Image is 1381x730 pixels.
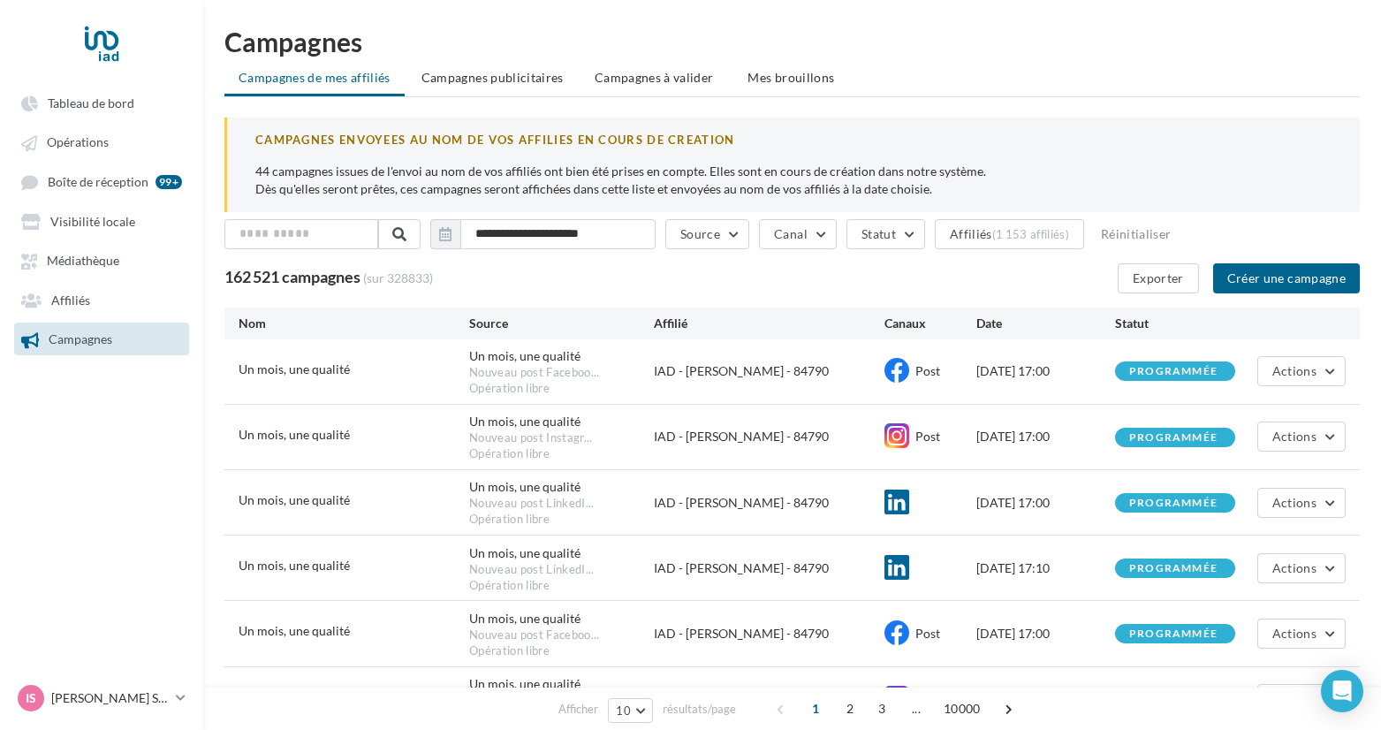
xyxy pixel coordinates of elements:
[469,610,580,627] div: Un mois, une qualité
[1272,363,1317,378] span: Actions
[48,174,148,189] span: Boîte de réception
[1129,366,1218,377] div: programmée
[469,347,580,365] div: Un mois, une qualité
[239,361,350,376] span: Un mois, une qualité
[156,175,182,189] div: 99+
[11,125,193,157] a: Opérations
[976,428,1115,445] div: [DATE] 17:00
[1115,315,1254,332] div: Statut
[469,643,654,659] div: Opération libre
[11,205,193,237] a: Visibilité locale
[469,496,594,512] span: Nouveau post LinkedI...
[224,267,360,286] span: 162 521 campagnes
[469,365,599,381] span: Nouveau post Faceboo...
[224,28,1360,55] h1: Campagnes
[616,703,631,718] span: 10
[654,494,884,512] div: IAD - [PERSON_NAME] - 84790
[654,362,884,380] div: IAD - [PERSON_NAME] - 84790
[937,695,988,723] span: 10000
[595,69,714,87] span: Campagnes à valider
[976,362,1115,380] div: [DATE] 17:00
[11,284,193,316] a: Affiliés
[11,165,193,198] a: Boîte de réception 99+
[1213,263,1360,293] button: Créer une campagne
[654,428,884,445] div: IAD - [PERSON_NAME] - 84790
[915,429,940,444] span: Post
[469,430,592,446] span: Nouveau post Instagr...
[469,627,599,643] span: Nouveau post Faceboo...
[14,681,189,715] a: Is [PERSON_NAME] Sodatonou
[1272,560,1317,575] span: Actions
[51,689,169,707] p: [PERSON_NAME] Sodatonou
[1129,498,1218,509] div: programmée
[11,244,193,276] a: Médiathèque
[1129,563,1218,574] div: programmée
[846,219,925,249] button: Statut
[239,427,350,442] span: Un mois, une qualité
[976,315,1115,332] div: Date
[1272,495,1317,510] span: Actions
[902,695,930,723] span: ...
[1094,224,1179,245] button: Réinitialiser
[47,135,109,150] span: Opérations
[47,254,119,269] span: Médiathèque
[1118,263,1199,293] button: Exporter
[469,478,580,496] div: Un mois, une qualité
[1272,429,1317,444] span: Actions
[469,413,580,430] div: Un mois, une qualité
[469,544,580,562] div: Un mois, une qualité
[747,70,834,85] span: Mes brouillons
[469,512,654,528] div: Opération libre
[665,219,749,249] button: Source
[48,95,134,110] span: Tableau de bord
[884,315,976,332] div: Canaux
[26,689,36,707] span: Is
[801,695,830,723] span: 1
[50,214,135,229] span: Visibilité locale
[915,626,940,641] span: Post
[608,698,653,723] button: 10
[836,695,864,723] span: 2
[469,675,580,693] div: Un mois, une qualité
[363,270,433,285] span: (sur 328833)
[1257,553,1346,583] button: Actions
[654,315,884,332] div: Affilié
[1257,619,1346,649] button: Actions
[1257,356,1346,386] button: Actions
[558,701,598,718] span: Afficher
[11,323,193,354] a: Campagnes
[935,219,1084,249] button: Affiliés(1 153 affiliés)
[915,363,940,378] span: Post
[868,695,896,723] span: 3
[1257,488,1346,518] button: Actions
[1129,432,1218,444] div: programmée
[11,87,193,118] a: Tableau de bord
[759,219,837,249] button: Canal
[469,315,654,332] div: Source
[239,492,350,507] span: Un mois, une qualité
[239,315,469,332] div: Nom
[1321,670,1363,712] div: Open Intercom Messenger
[976,494,1115,512] div: [DATE] 17:00
[1257,422,1346,452] button: Actions
[421,70,564,85] span: Campagnes publicitaires
[469,578,654,594] div: Opération libre
[49,332,112,347] span: Campagnes
[992,227,1069,241] div: (1 153 affiliés)
[239,623,350,638] span: Un mois, une qualité
[1257,684,1346,714] button: Actions
[469,562,594,578] span: Nouveau post LinkedI...
[976,625,1115,643] div: [DATE] 17:00
[51,293,90,308] span: Affiliés
[1129,628,1218,640] div: programmée
[239,558,350,573] span: Un mois, une qualité
[654,559,884,577] div: IAD - [PERSON_NAME] - 84790
[469,446,654,462] div: Opération libre
[976,559,1115,577] div: [DATE] 17:10
[469,381,654,397] div: Opération libre
[255,132,1332,148] div: CAMPAGNES ENVOYEES AU NOM DE VOS AFFILIES EN COURS DE CREATION
[255,163,1332,198] p: 44 campagnes issues de l'envoi au nom de vos affiliés ont bien été prises en compte. Elles sont e...
[1272,626,1317,641] span: Actions
[663,701,736,718] span: résultats/page
[654,625,884,643] div: IAD - [PERSON_NAME] - 84790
